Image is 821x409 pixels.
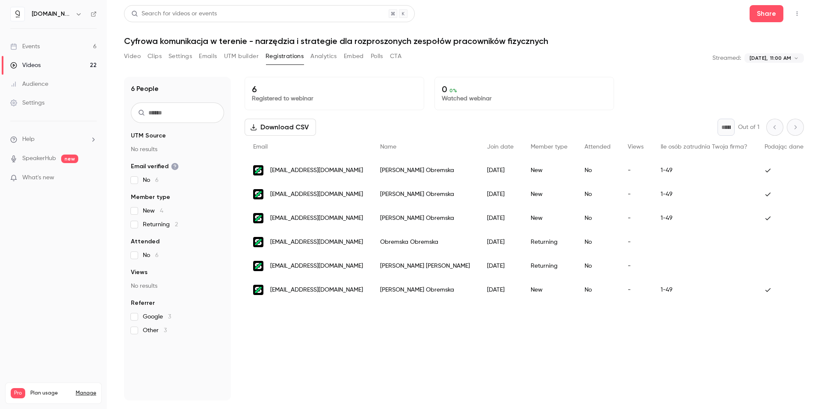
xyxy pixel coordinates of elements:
[372,158,478,182] div: [PERSON_NAME] Obremska
[585,144,611,150] span: Attended
[652,278,756,302] div: 1-49
[76,390,96,397] a: Manage
[131,84,159,94] h1: 6 People
[770,54,791,62] span: 11:00 AM
[10,42,40,51] div: Events
[478,254,522,278] div: [DATE]
[131,145,224,154] p: No results
[266,50,304,63] button: Registrations
[750,5,783,22] button: Share
[168,314,171,320] span: 3
[652,182,756,206] div: 1-49
[253,189,263,199] img: skalskigrowth.com
[390,50,402,63] button: CTA
[253,213,263,223] img: skalskigrowth.com
[252,94,417,103] p: Registered to webinar
[487,144,514,150] span: Join date
[253,261,263,271] img: skalskigrowth.com
[652,206,756,230] div: 1-49
[131,193,170,202] span: Member type
[270,214,363,223] span: [EMAIL_ADDRESS][DOMAIN_NAME]
[124,50,141,63] button: Video
[522,206,576,230] div: New
[143,313,171,321] span: Google
[372,254,478,278] div: [PERSON_NAME] [PERSON_NAME]
[449,88,457,93] span: 0 %
[652,158,756,182] div: 1-49
[131,268,148,277] span: Views
[270,166,363,175] span: [EMAIL_ADDRESS][DOMAIN_NAME]
[22,154,56,163] a: SpeakerHub
[619,158,652,182] div: -
[143,251,159,260] span: No
[750,54,768,62] span: [DATE],
[522,278,576,302] div: New
[131,299,155,307] span: Referrer
[619,230,652,254] div: -
[478,230,522,254] div: [DATE]
[155,177,159,183] span: 6
[160,208,163,214] span: 4
[522,230,576,254] div: Returning
[661,144,747,150] span: Ile osób zatrudnia Twoja firma?
[628,144,644,150] span: Views
[143,326,167,335] span: Other
[372,278,478,302] div: [PERSON_NAME] Obremska
[10,61,41,70] div: Videos
[10,135,97,144] li: help-dropdown-opener
[199,50,217,63] button: Emails
[576,278,619,302] div: No
[131,282,224,290] p: No results
[576,182,619,206] div: No
[155,252,159,258] span: 6
[175,222,178,228] span: 2
[576,206,619,230] div: No
[61,155,78,163] span: new
[270,286,363,295] span: [EMAIL_ADDRESS][DOMAIN_NAME]
[576,254,619,278] div: No
[576,230,619,254] div: No
[11,7,24,21] img: quico.io
[478,206,522,230] div: [DATE]
[131,237,159,246] span: Attended
[442,84,607,94] p: 0
[253,237,263,247] img: skalskigrowth.com
[124,36,804,46] h1: Cyfrowa komunikacja w terenie - narzędzia i strategie dla rozproszonych zespołów pracowników fizy...
[619,206,652,230] div: -
[252,84,417,94] p: 6
[270,190,363,199] span: [EMAIL_ADDRESS][DOMAIN_NAME]
[10,99,44,107] div: Settings
[32,10,72,18] h6: [DOMAIN_NAME]
[522,182,576,206] div: New
[738,123,759,131] p: Out of 1
[245,119,316,136] button: Download CSV
[619,254,652,278] div: -
[30,390,71,397] span: Plan usage
[22,173,54,182] span: What's new
[371,50,383,63] button: Polls
[442,94,607,103] p: Watched webinar
[253,285,263,295] img: skalskigrowth.com
[143,207,163,215] span: New
[270,262,363,271] span: [EMAIL_ADDRESS][DOMAIN_NAME]
[10,80,48,88] div: Audience
[131,131,224,335] section: facet-groups
[372,182,478,206] div: [PERSON_NAME] Obremska
[619,278,652,302] div: -
[131,9,217,18] div: Search for videos or events
[22,135,35,144] span: Help
[168,50,192,63] button: Settings
[224,50,259,63] button: UTM builder
[478,158,522,182] div: [DATE]
[522,158,576,182] div: New
[790,7,804,20] button: Top Bar Actions
[148,50,162,63] button: Clips
[131,131,166,140] span: UTM Source
[531,144,567,150] span: Member type
[712,54,741,62] p: Streamed:
[143,220,178,229] span: Returning
[164,327,167,333] span: 3
[372,206,478,230] div: [PERSON_NAME] Obremska
[131,162,179,171] span: Email verified
[576,158,619,182] div: No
